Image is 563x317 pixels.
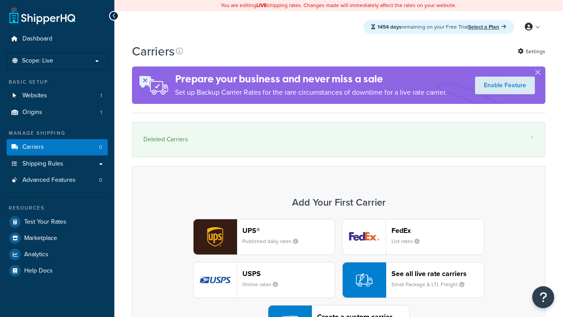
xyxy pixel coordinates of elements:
[256,1,267,9] b: LIVE
[242,237,305,245] small: Published daily rates
[175,86,447,99] p: Set up Backup Carrier Rates for the rare circumstances of downtime for a live rate carrier.
[100,109,102,116] span: 1
[7,139,108,155] a: Carriers 0
[193,219,335,255] button: ups logoUPS®Published daily rates
[7,156,108,172] a: Shipping Rules
[356,272,373,288] img: icon-carrier-liverate-becf4550.svg
[22,144,44,151] span: Carriers
[132,66,175,104] img: ad-rules-rateshop-fe6ec290ccb7230408bd80ed9643f0289d75e0ffd9eb532fc0e269fcd187b520.png
[7,31,108,47] a: Dashboard
[22,109,42,116] span: Origins
[24,251,48,258] span: Analytics
[363,20,514,34] div: remaining on your Free Trial
[391,226,484,235] header: FedEx
[377,23,402,31] strong: 1454 days
[143,133,534,146] div: Deleted Carriers
[22,160,63,168] span: Shipping Rules
[22,177,76,184] span: Advanced Features
[100,92,102,100] span: 1
[530,133,534,140] a: ×
[7,172,108,188] li: Advanced Features
[7,104,108,121] li: Origins
[22,35,52,43] span: Dashboard
[475,77,535,94] a: Enable Feature
[141,197,536,208] h3: Add Your First Carrier
[9,7,75,24] a: ShipperHQ Home
[391,280,472,288] small: Small Package & LTL Freight
[242,226,335,235] header: UPS®
[99,144,102,151] span: 0
[24,235,57,242] span: Marketplace
[7,172,108,188] a: Advanced Features 0
[22,57,53,65] span: Scope: Live
[7,88,108,104] li: Websites
[175,72,447,86] h4: Prepare your business and never miss a sale
[7,263,108,279] a: Help Docs
[391,269,484,278] header: See all live rate carriers
[193,262,335,298] button: usps logoUSPSOnline rates
[24,267,53,275] span: Help Docs
[342,219,484,255] button: fedEx logoFedExList rates
[194,219,237,254] img: ups logo
[7,247,108,262] a: Analytics
[24,218,66,226] span: Test Your Rates
[242,280,285,288] small: Online rates
[194,262,237,298] img: usps logo
[7,129,108,137] div: Manage Shipping
[7,214,108,230] a: Test Your Rates
[7,230,108,246] a: Marketplace
[7,139,108,155] li: Carriers
[242,269,335,278] header: USPS
[518,45,545,58] a: Settings
[391,237,427,245] small: List rates
[22,92,47,100] span: Websites
[468,23,506,31] a: Select a Plan
[7,204,108,212] div: Resources
[7,88,108,104] a: Websites 1
[99,177,102,184] span: 0
[532,286,554,308] button: Open Resource Center
[342,262,484,298] button: See all live rate carriersSmall Package & LTL Freight
[132,43,175,60] h1: Carriers
[7,104,108,121] a: Origins 1
[7,78,108,86] div: Basic Setup
[343,219,386,254] img: fedEx logo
